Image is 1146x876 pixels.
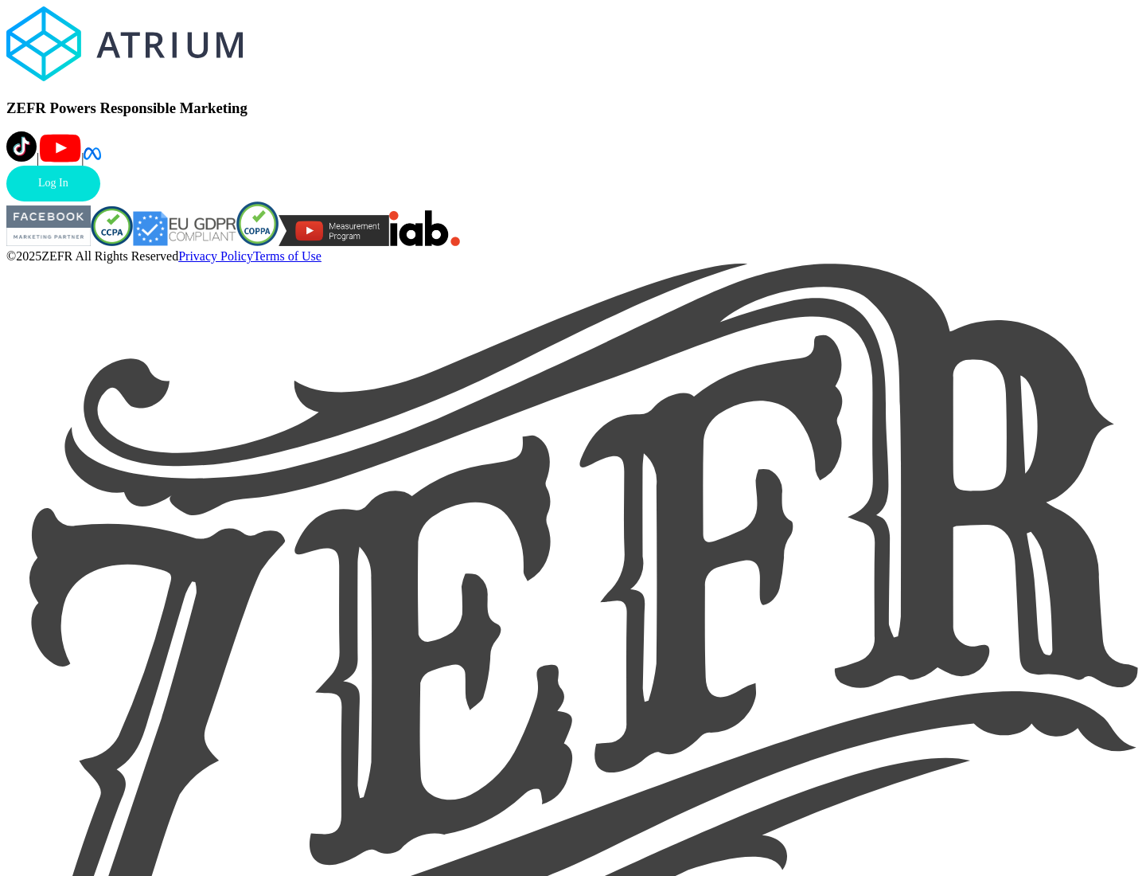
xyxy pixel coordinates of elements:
[6,166,100,201] a: Log In
[236,201,279,246] img: COPPA Compliant
[6,205,91,246] img: Facebook Marketing Partner
[37,151,39,165] span: |
[279,215,389,246] img: YouTube Measurement Program
[6,249,178,263] span: © 2025 ZEFR All Rights Reserved
[6,100,1140,117] h1: ZEFR Powers Responsible Marketing
[389,210,460,246] img: IAB
[133,211,236,246] img: GDPR Compliant
[253,249,322,263] a: Terms of Use
[178,249,253,263] a: Privacy Policy
[81,151,84,165] span: |
[91,206,133,246] img: CCPA Compliant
